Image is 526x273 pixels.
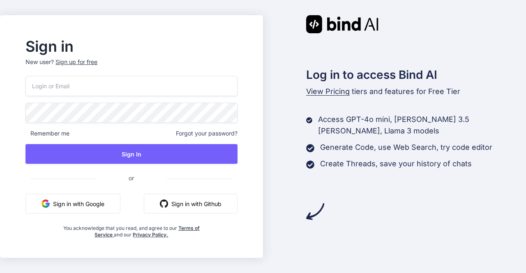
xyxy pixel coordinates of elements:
[176,129,238,138] span: Forgot your password?
[25,40,237,53] h2: Sign in
[96,168,167,188] span: or
[160,200,168,208] img: github
[144,194,238,213] button: Sign in with Github
[318,114,526,137] p: Access GPT-4o mini, [PERSON_NAME] 3.5 [PERSON_NAME], Llama 3 models
[320,158,472,170] p: Create Threads, save your history of chats
[306,66,526,83] h2: Log in to access Bind AI
[25,76,237,96] input: Login or Email
[42,200,50,208] img: google
[25,194,120,213] button: Sign in with Google
[95,225,200,238] a: Terms of Service
[61,220,202,238] div: You acknowledge that you read, and agree to our and our
[306,87,350,96] span: View Pricing
[306,202,324,220] img: arrow
[25,58,237,76] p: New user?
[306,86,526,97] p: tiers and features for Free Tier
[306,15,378,33] img: Bind AI logo
[320,142,492,153] p: Generate Code, use Web Search, try code editor
[133,232,168,238] a: Privacy Policy.
[25,129,69,138] span: Remember me
[25,144,237,164] button: Sign In
[55,58,97,66] div: Sign up for free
